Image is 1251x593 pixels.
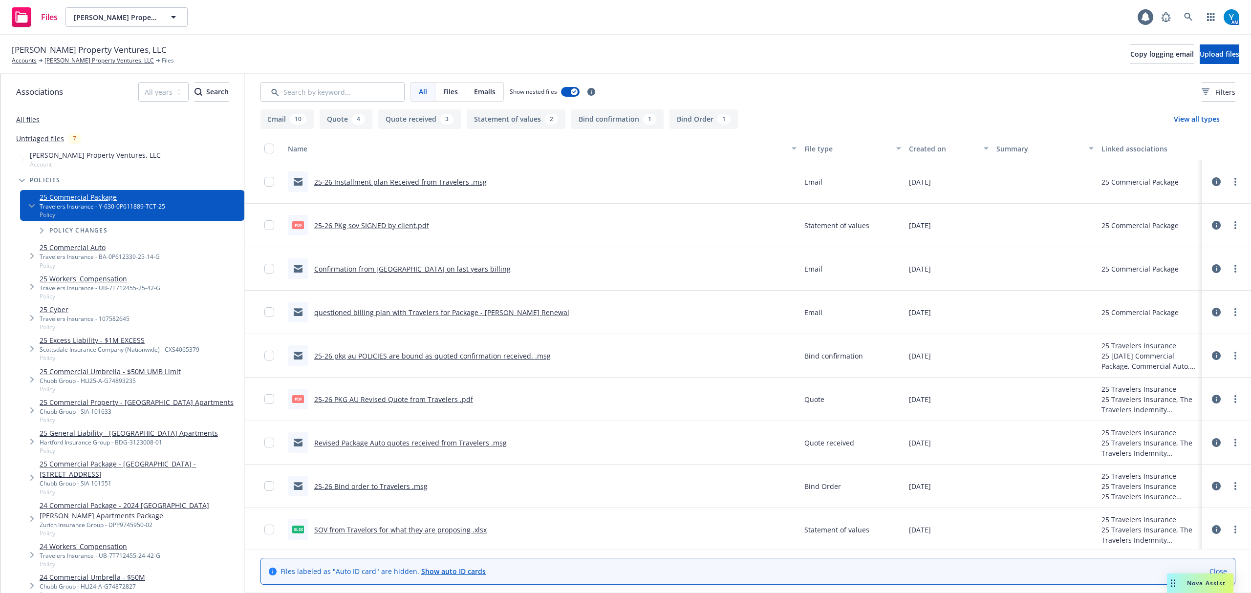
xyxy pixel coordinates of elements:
a: 24 Workers' Compensation [40,541,160,551]
span: Quote [804,394,824,404]
span: pdf [292,395,304,402]
a: 25-26 Bind order to Travelers .msg [314,482,428,491]
button: Linked associations [1098,137,1203,160]
a: 25 General Liability - [GEOGRAPHIC_DATA] Apartments [40,428,218,438]
span: Files [443,86,458,97]
span: Bind confirmation [804,351,863,361]
button: Name [284,137,800,160]
div: 25 Travelers Insurance [1101,384,1199,394]
span: Email [804,307,822,318]
span: Upload files [1200,49,1239,59]
div: Linked associations [1101,144,1199,154]
div: 25 Travelers Insurance, The Travelers Indemnity Company of [US_STATE] - Travelers Insurance [1101,438,1199,458]
a: Search [1179,7,1198,27]
input: Select all [264,144,274,153]
button: Copy logging email [1130,44,1194,64]
span: [DATE] [909,177,931,187]
div: 25 Commercial Package [1101,264,1179,274]
div: Travelers Insurance - UB-7T712455-24-42-G [40,551,160,560]
img: photo [1224,9,1239,25]
div: 25 Commercial Package [1101,220,1179,231]
div: Travelers Insurance - 107582645 [40,315,129,323]
div: 25 Travelers Insurance [1101,340,1199,351]
span: Files [41,13,58,21]
span: Account [30,160,161,169]
a: Switch app [1201,7,1221,27]
span: Files labeled as "Auto ID card" are hidden. [280,566,486,576]
a: 24 Commercial Package - 2024 [GEOGRAPHIC_DATA][PERSON_NAME] Apartments Package [40,500,240,521]
input: Toggle Row Selected [264,394,274,404]
a: more [1229,176,1241,188]
span: Statement of values [804,525,869,535]
span: Email [804,177,822,187]
div: Chubb Group - SIA 101633 [40,407,234,416]
span: [DATE] [909,438,931,448]
span: Quote received [804,438,854,448]
span: Email [804,264,822,274]
div: Chubb Group - HLI25-A-G74893235 [40,377,181,385]
a: more [1229,263,1241,275]
input: Toggle Row Selected [264,351,274,360]
a: Accounts [12,56,37,65]
span: [PERSON_NAME] Property Ventures, LLC [74,12,158,22]
button: Nova Assist [1167,573,1233,593]
span: Filters [1215,87,1235,97]
span: All [419,86,427,97]
input: Search by keyword... [260,82,405,102]
span: Show nested files [510,87,557,96]
span: [DATE] [909,525,931,535]
div: Travelers Insurance - BA-0P612339-25-14-G [40,253,160,261]
div: Chubb Group - SIA 101551 [40,479,240,487]
a: Untriaged files [16,133,64,144]
a: 25-26 pkg au POLICIES are bound as quoted confirmation received. .msg [314,351,551,360]
div: Drag to move [1167,573,1179,593]
button: Email [260,109,314,129]
a: Files [8,3,62,31]
span: [DATE] [909,351,931,361]
svg: Search [194,88,202,96]
a: 25 Commercial Package [40,192,165,202]
div: 7 [68,133,81,144]
button: Upload files [1200,44,1239,64]
a: 25-26 PKg sov SIGNED by client.pdf [314,221,429,230]
a: more [1229,437,1241,448]
div: Travelers Insurance - Y-630-0P611889-TCT-25 [40,202,165,211]
div: Chubb Group - HLI24-A-G74872827 [40,582,145,591]
span: Policy [40,416,234,424]
span: [DATE] [909,307,931,318]
a: 25-26 PKG AU Revised Quote from Travelers .pdf [314,395,473,404]
div: Search [194,83,229,101]
div: 25 Travelers Insurance [1101,471,1199,481]
span: Filters [1202,87,1235,97]
a: [PERSON_NAME] Property Ventures, LLC [44,56,154,65]
span: xlsx [292,526,304,533]
div: 25 Travelers Insurance [1101,514,1199,525]
a: more [1229,306,1241,318]
div: 25 Travelers Insurance [1101,427,1199,438]
span: Copy logging email [1130,49,1194,59]
button: Created on [905,137,992,160]
span: Associations [16,85,63,98]
a: 25 Commercial Package - [GEOGRAPHIC_DATA] - [STREET_ADDRESS] [40,459,240,479]
button: File type [800,137,906,160]
a: 25 Cyber [40,304,129,315]
div: 25 [DATE] Commercial Package, Commercial Auto, Cyber, Commercial Umbrella, Workers' Compensation ... [1101,351,1199,371]
span: [DATE] [909,220,931,231]
span: [DATE] [909,264,931,274]
div: Name [288,144,786,154]
button: Bind confirmation [571,109,664,129]
div: 2 [545,114,558,125]
a: Close [1209,566,1227,576]
a: 25 Excess Liability - $1M EXCESS [40,335,199,345]
a: more [1229,480,1241,492]
span: [DATE] [909,481,931,491]
input: Toggle Row Selected [264,220,274,230]
span: pdf [292,221,304,229]
input: Toggle Row Selected [264,438,274,447]
a: more [1229,219,1241,231]
a: Confirmation from [GEOGRAPHIC_DATA] on last years billing [314,264,511,274]
button: Summary [992,137,1098,160]
div: Summary [996,144,1083,154]
div: Hartford Insurance Group - BDG-3123008-01 [40,438,218,446]
span: Policy [40,323,129,331]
